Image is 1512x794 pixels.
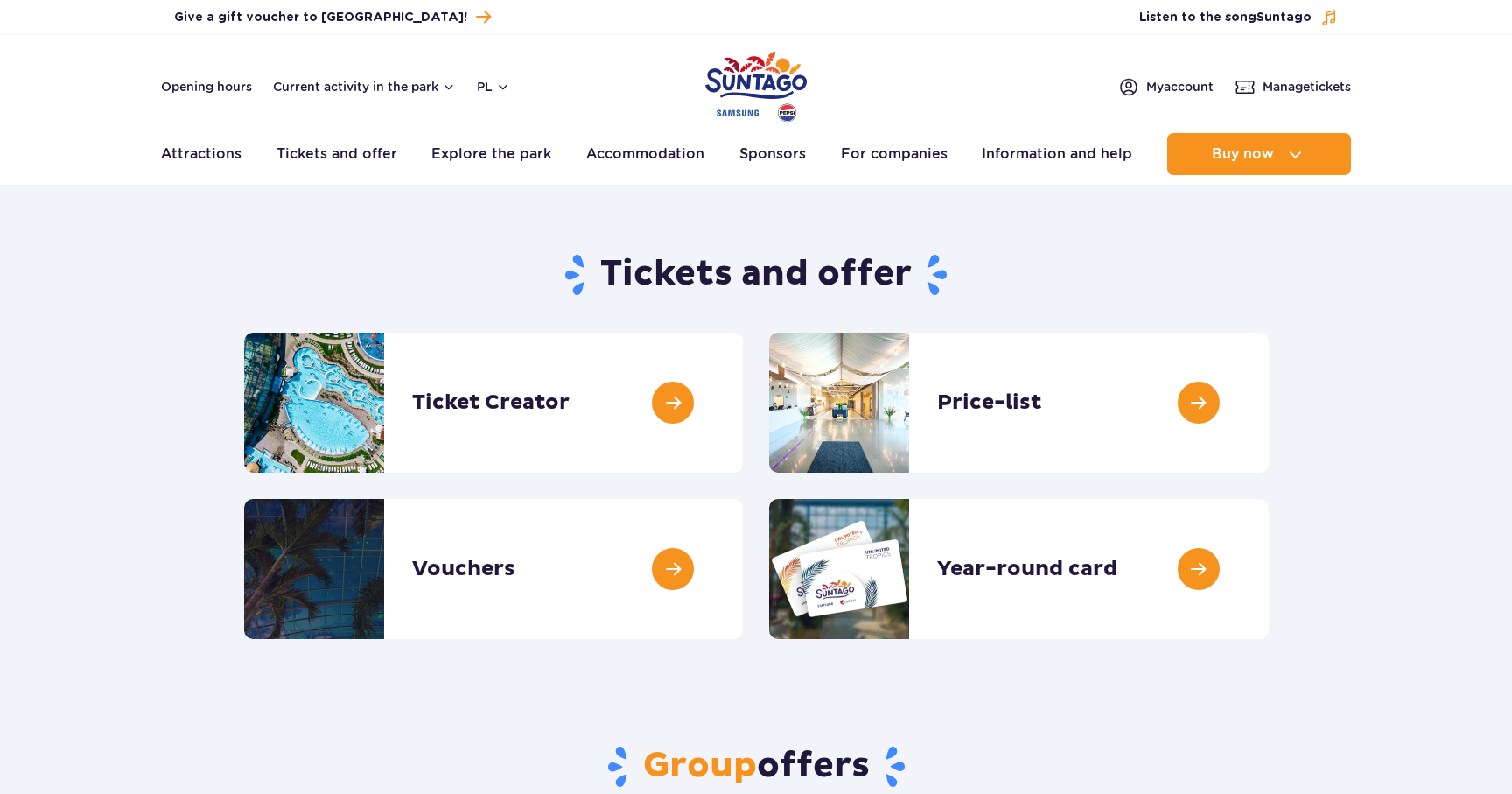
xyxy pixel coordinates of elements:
font: Sponsors [739,145,806,162]
a: Myaccount [1118,76,1214,97]
font: Explore the park [431,145,551,162]
font: For companies [841,145,948,162]
font: tickets [1310,80,1351,94]
font: Opening hours [161,80,252,94]
font: Listen to the song [1139,11,1256,24]
font: My [1146,80,1164,94]
font: Attractions [161,145,241,162]
font: Suntago [1256,11,1312,24]
a: Information and help [982,133,1132,175]
font: Give a gift voucher to [GEOGRAPHIC_DATA]! [174,11,467,24]
a: Give a gift voucher to [GEOGRAPHIC_DATA]! [174,5,491,29]
font: Group [643,744,757,788]
button: Listen to the songSuntago [1139,9,1338,26]
a: Sponsors [739,133,806,175]
a: For companies [841,133,948,175]
a: Park of Poland [705,44,807,124]
button: Buy now [1167,133,1351,175]
a: Managetickets [1235,76,1351,97]
button: Current activity in the park [273,80,456,94]
a: Explore the park [431,133,551,175]
font: Current activity in the park [273,80,438,94]
a: Attractions [161,133,241,175]
a: Opening hours [161,78,252,95]
font: Manage [1263,80,1310,94]
a: Tickets and offer [276,133,397,175]
font: account [1164,80,1214,94]
button: pl [477,78,510,95]
font: Accommodation [586,145,704,162]
font: Information and help [982,145,1132,162]
font: Tickets and offer [276,145,397,162]
font: offers [757,744,870,788]
font: pl [477,80,493,94]
font: Tickets and offer [600,252,912,296]
a: Accommodation [586,133,704,175]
